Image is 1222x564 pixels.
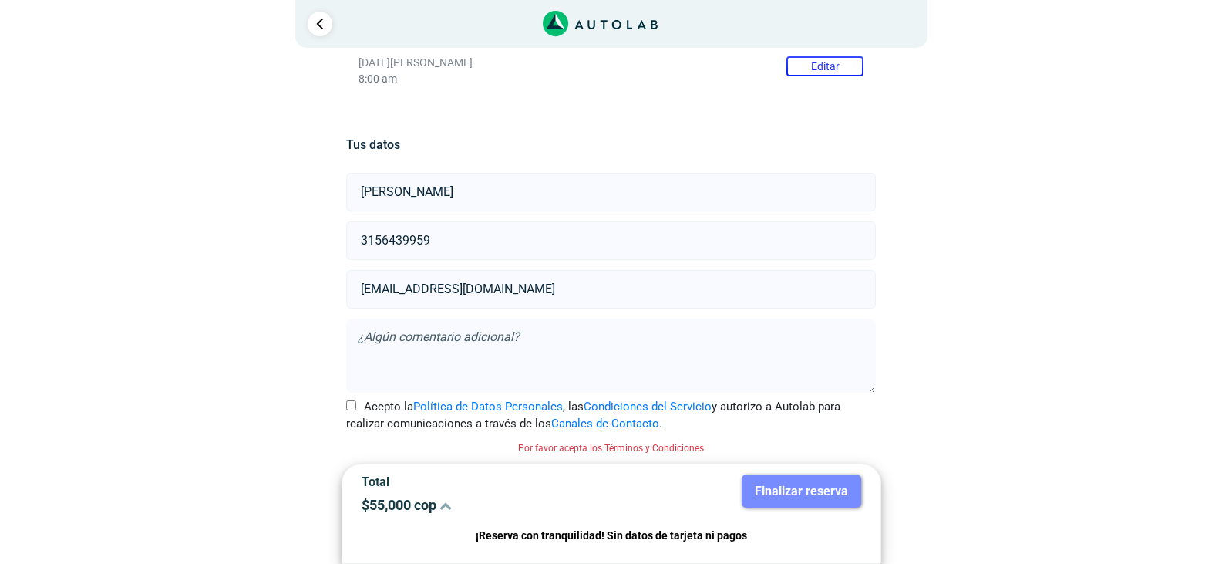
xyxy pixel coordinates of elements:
[518,443,704,454] small: Por favor acepta los Términos y Condiciones
[359,56,863,69] p: [DATE][PERSON_NAME]
[551,417,659,431] a: Canales de Contacto
[362,475,600,489] p: Total
[584,400,712,414] a: Condiciones del Servicio
[346,221,876,260] input: Celular
[786,56,863,76] button: Editar
[346,173,876,211] input: Nombre y apellido
[359,73,863,86] p: 8:00 am
[346,137,876,152] h5: Tus datos
[362,497,600,513] p: $ 55,000 cop
[346,270,876,309] input: Correo electrónico
[543,15,658,30] a: Link al sitio de autolab
[742,475,861,508] button: Finalizar reserva
[413,400,563,414] a: Política de Datos Personales
[308,12,332,36] a: Ir al paso anterior
[346,400,356,410] input: Acepto laPolítica de Datos Personales, lasCondiciones del Servicioy autorizo a Autolab para reali...
[346,398,876,433] label: Acepto la , las y autorizo a Autolab para realizar comunicaciones a través de los .
[362,527,861,545] p: ¡Reserva con tranquilidad! Sin datos de tarjeta ni pagos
